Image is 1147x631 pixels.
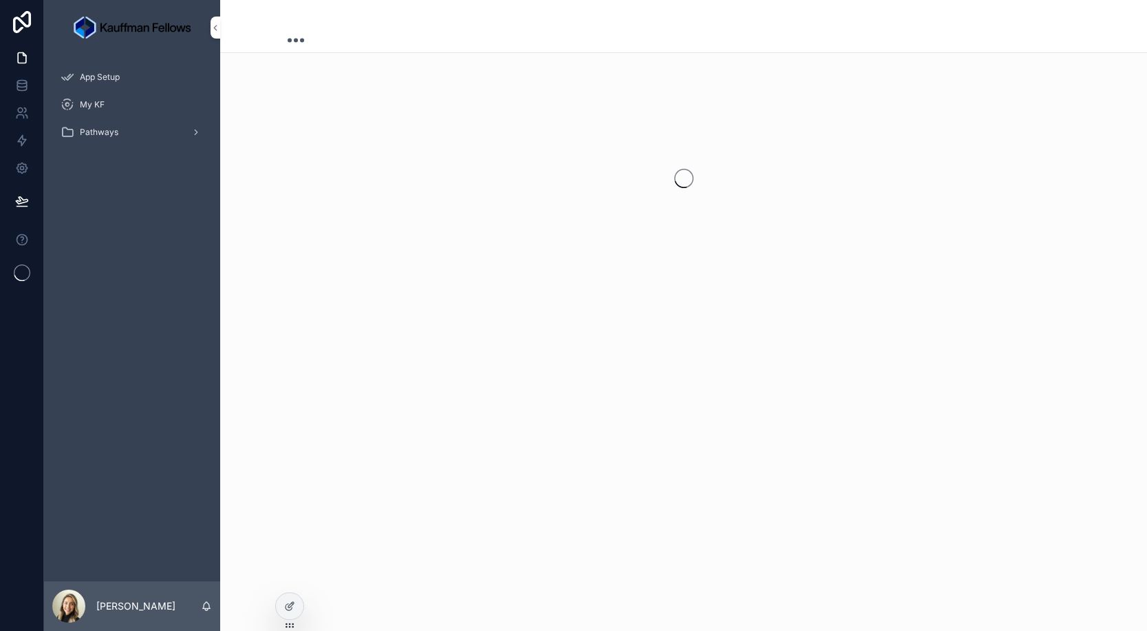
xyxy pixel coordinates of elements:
img: App logo [74,17,191,39]
p: [PERSON_NAME] [96,599,175,613]
span: Pathways [80,127,118,138]
div: scrollable content [44,55,220,163]
span: My KF [80,99,105,110]
a: App Setup [52,65,212,90]
span: App Setup [80,72,120,83]
a: My KF [52,92,212,117]
a: Pathways [52,120,212,145]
